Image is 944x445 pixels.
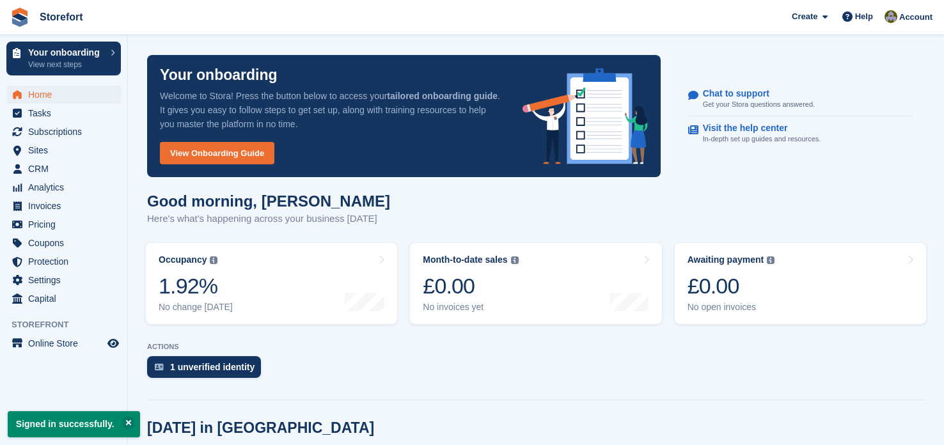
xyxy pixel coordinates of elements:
div: Awaiting payment [688,254,764,265]
a: menu [6,160,121,178]
div: Month-to-date sales [423,254,507,265]
div: £0.00 [688,273,775,299]
img: verify_identity-adf6edd0f0f0b5bbfe63781bf79b02c33cf7c696d77639b501bdc392416b5a36.svg [155,363,164,371]
a: menu [6,104,121,122]
p: Signed in successfully. [8,411,140,437]
p: Visit the help center [703,123,811,134]
p: ACTIONS [147,343,925,351]
a: menu [6,123,121,141]
p: Here's what's happening across your business [DATE] [147,212,390,226]
a: Storefort [35,6,88,27]
h2: [DATE] in [GEOGRAPHIC_DATA] [147,419,374,437]
span: Analytics [28,178,105,196]
a: menu [6,271,121,289]
a: menu [6,86,121,104]
span: Online Store [28,334,105,352]
span: Pricing [28,215,105,233]
img: icon-info-grey-7440780725fd019a000dd9b08b2336e03edf1995a4989e88bcd33f0948082b44.svg [210,256,217,264]
img: onboarding-info-6c161a55d2c0e0a8cae90662b2fe09162a5109e8cc188191df67fb4f79e88e88.svg [523,68,648,164]
div: Occupancy [159,254,207,265]
a: 1 unverified identity [147,356,267,384]
p: Chat to support [703,88,805,99]
a: Month-to-date sales £0.00 No invoices yet [410,243,661,324]
span: Coupons [28,234,105,252]
img: icon-info-grey-7440780725fd019a000dd9b08b2336e03edf1995a4989e88bcd33f0948082b44.svg [511,256,519,264]
span: Capital [28,290,105,308]
p: Your onboarding [160,68,278,82]
div: 1.92% [159,273,233,299]
a: Preview store [106,336,121,351]
strong: tailored onboarding guide [387,91,498,101]
span: Home [28,86,105,104]
a: menu [6,178,121,196]
span: Help [855,10,873,23]
p: Welcome to Stora! Press the button below to access your . It gives you easy to follow steps to ge... [160,89,502,131]
a: View Onboarding Guide [160,142,274,164]
p: Get your Stora questions answered. [703,99,815,110]
a: menu [6,253,121,270]
a: Awaiting payment £0.00 No open invoices [675,243,926,324]
a: menu [6,215,121,233]
a: menu [6,141,121,159]
span: Settings [28,271,105,289]
div: No invoices yet [423,302,518,313]
span: Tasks [28,104,105,122]
p: Your onboarding [28,48,104,57]
a: menu [6,234,121,252]
a: menu [6,197,121,215]
span: Account [899,11,932,24]
span: CRM [28,160,105,178]
h1: Good morning, [PERSON_NAME] [147,192,390,210]
div: £0.00 [423,273,518,299]
span: Invoices [28,197,105,215]
div: No open invoices [688,302,775,313]
a: menu [6,290,121,308]
span: Storefront [12,318,127,331]
img: stora-icon-8386f47178a22dfd0bd8f6a31ec36ba5ce8667c1dd55bd0f319d3a0aa187defe.svg [10,8,29,27]
p: In-depth set up guides and resources. [703,134,821,144]
div: 1 unverified identity [170,362,255,372]
img: Dale Metcalf [885,10,897,23]
p: View next steps [28,59,104,70]
span: Create [792,10,817,23]
a: Occupancy 1.92% No change [DATE] [146,243,397,324]
a: Chat to support Get your Stora questions answered. [688,82,913,117]
span: Subscriptions [28,123,105,141]
img: icon-info-grey-7440780725fd019a000dd9b08b2336e03edf1995a4989e88bcd33f0948082b44.svg [767,256,775,264]
a: Your onboarding View next steps [6,42,121,75]
a: menu [6,334,121,352]
a: Visit the help center In-depth set up guides and resources. [688,116,913,151]
span: Protection [28,253,105,270]
div: No change [DATE] [159,302,233,313]
span: Sites [28,141,105,159]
